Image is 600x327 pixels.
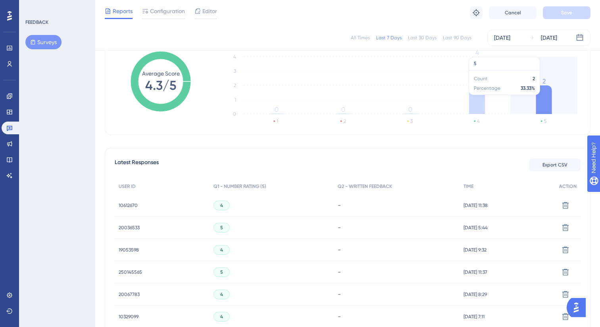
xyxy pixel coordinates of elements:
tspan: 3 [234,68,236,74]
button: Cancel [489,6,537,19]
span: Save [561,10,572,16]
span: [DATE] 9:32 [463,247,487,253]
div: - [338,246,456,253]
span: 4 [220,202,223,209]
div: Last 7 Days [376,35,402,41]
text: 5 [544,118,546,124]
button: Export CSV [529,159,581,171]
span: Editor [202,6,217,16]
span: [DATE] 5:44 [463,224,488,231]
div: [DATE] [541,33,557,43]
tspan: 4.3/5 [145,78,176,93]
div: - [338,313,456,320]
div: Last 30 Days [408,35,437,41]
span: Reports [113,6,133,16]
button: Surveys [25,35,62,49]
span: 19053598 [119,247,139,253]
span: [DATE] 11:38 [463,202,488,209]
div: - [338,268,456,276]
div: - [338,201,456,209]
button: Save [543,6,590,19]
tspan: 1 [235,97,236,103]
div: FEEDBACK [25,19,48,25]
tspan: 0 [341,106,345,113]
tspan: 0 [233,111,236,117]
span: [DATE] 7:11 [463,313,485,320]
span: 10612670 [119,202,138,209]
span: Need Help? [19,2,50,12]
span: Latest Responses [115,158,159,172]
span: Q2 - WRITTEN FEEDBACK [338,183,392,190]
tspan: 2 [234,83,236,88]
span: 4 [220,247,223,253]
span: 5 [220,269,223,275]
span: 20067783 [119,291,140,298]
tspan: 0 [275,106,279,113]
span: [DATE] 8:29 [463,291,487,298]
span: Cancel [505,10,521,16]
iframe: UserGuiding AI Assistant Launcher [567,296,590,319]
div: - [338,224,456,231]
span: 5 [220,224,223,231]
span: ACTION [559,183,577,190]
div: - [338,290,456,298]
span: [DATE] 11:37 [463,269,487,275]
text: 1 [277,118,278,124]
text: 2 [344,118,346,124]
span: USER ID [119,183,136,190]
div: All Times [351,35,370,41]
span: 10329099 [119,313,138,320]
span: Q1 - NUMBER RATING (5) [213,183,266,190]
text: 3 [410,118,413,124]
div: Last 90 Days [443,35,471,41]
span: TIME [463,183,473,190]
span: Export CSV [542,162,567,168]
span: 4 [220,291,223,298]
span: 4 [220,313,223,320]
tspan: 2 [542,77,546,85]
div: [DATE] [494,33,510,43]
text: 4 [477,118,480,124]
tspan: 0 [408,106,412,113]
tspan: 4 [475,49,479,56]
tspan: 4 [233,54,236,60]
span: 20036533 [119,224,140,231]
span: 250145565 [119,269,142,275]
tspan: Average Score [142,70,180,77]
span: Configuration [150,6,185,16]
